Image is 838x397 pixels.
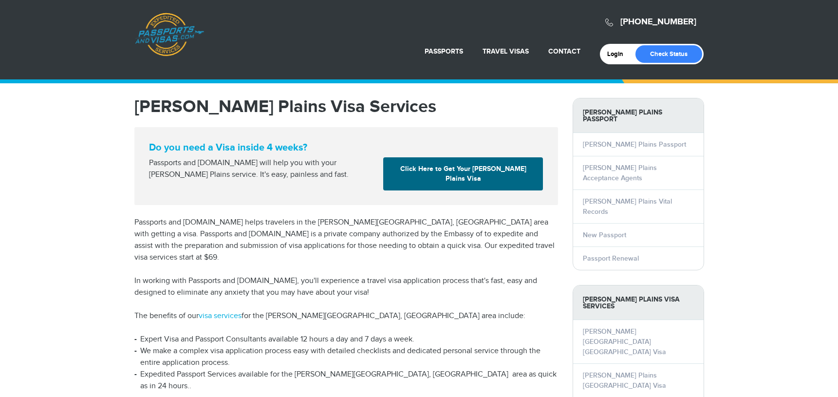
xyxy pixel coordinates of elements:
[573,98,704,133] strong: [PERSON_NAME] Plains Passport
[134,369,558,392] li: Expedited Passport Services available for the [PERSON_NAME][GEOGRAPHIC_DATA], [GEOGRAPHIC_DATA] a...
[573,285,704,320] strong: [PERSON_NAME] Plains Visa Services
[134,334,558,345] li: Expert Visa and Passport Consultants available 12 hours a day and 7 days a week.
[134,310,558,322] p: The benefits of our for the [PERSON_NAME][GEOGRAPHIC_DATA], [GEOGRAPHIC_DATA] area include:
[135,13,204,57] a: Passports & [DOMAIN_NAME]
[583,371,666,390] a: [PERSON_NAME] Plains [GEOGRAPHIC_DATA] Visa
[383,157,543,190] a: Click Here to Get Your [PERSON_NAME] Plains Visa
[425,47,463,56] a: Passports
[483,47,529,56] a: Travel Visas
[583,327,666,356] a: [PERSON_NAME][GEOGRAPHIC_DATA] [GEOGRAPHIC_DATA] Visa
[134,345,558,369] li: We make a complex visa application process easy with detailed checklists and dedicated personal s...
[149,142,543,153] strong: Do you need a Visa inside 4 weeks?
[607,50,630,58] a: Login
[620,17,696,27] a: [PHONE_NUMBER]
[635,45,702,63] a: Check Status
[145,157,380,181] div: Passports and [DOMAIN_NAME] will help you with your [PERSON_NAME] Plains service. It's easy, pain...
[134,275,558,299] p: In working with Passports and [DOMAIN_NAME], you'll experience a travel visa application process ...
[583,197,672,216] a: [PERSON_NAME] Plains Vital Records
[134,98,558,115] h1: [PERSON_NAME] Plains Visa Services
[134,217,558,264] p: Passports and [DOMAIN_NAME] helps travelers in the [PERSON_NAME][GEOGRAPHIC_DATA], [GEOGRAPHIC_DA...
[583,164,657,182] a: [PERSON_NAME] Plains Acceptance Agents
[583,140,686,149] a: [PERSON_NAME] Plains Passport
[548,47,580,56] a: Contact
[199,311,242,321] a: visa services
[583,254,639,263] a: Passport Renewal
[583,231,626,239] a: New Passport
